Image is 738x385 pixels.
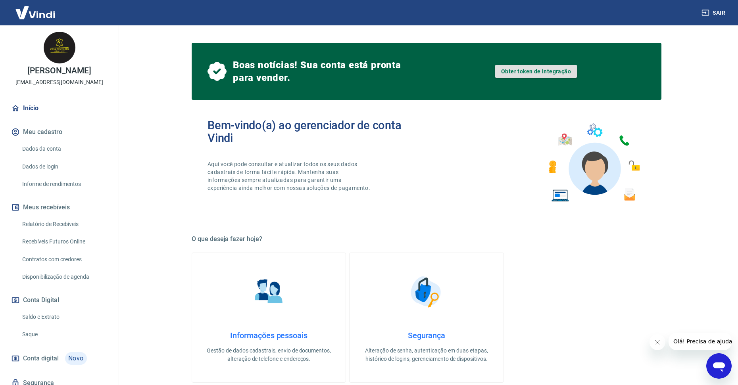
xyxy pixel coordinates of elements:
[19,141,109,157] a: Dados da conta
[205,331,333,340] h4: Informações pessoais
[362,347,490,363] p: Alteração de senha, autenticação em duas etapas, histórico de logins, gerenciamento de dispositivos.
[706,353,732,379] iframe: Botão para abrir a janela de mensagens
[19,269,109,285] a: Disponibilização de agenda
[10,199,109,216] button: Meus recebíveis
[10,291,109,309] button: Conta Digital
[10,100,109,117] a: Início
[10,123,109,141] button: Meu cadastro
[19,309,109,325] a: Saldo e Extrato
[10,349,109,368] a: Conta digitalNovo
[700,6,728,20] button: Sair
[10,0,61,25] img: Vindi
[192,253,346,383] a: Informações pessoaisInformações pessoaisGestão de dados cadastrais, envio de documentos, alteraçã...
[650,334,665,350] iframe: Fechar mensagem
[669,333,732,350] iframe: Mensagem da empresa
[249,272,289,312] img: Informações pessoais
[19,159,109,175] a: Dados de login
[65,352,87,365] span: Novo
[19,176,109,192] a: Informe de rendimentos
[495,65,577,78] a: Obter token de integração
[19,326,109,343] a: Saque
[407,272,446,312] img: Segurança
[19,251,109,268] a: Contratos com credores
[208,160,372,192] p: Aqui você pode consultar e atualizar todos os seus dados cadastrais de forma fácil e rápida. Mant...
[192,235,661,243] h5: O que deseja fazer hoje?
[23,353,59,364] span: Conta digital
[542,119,646,207] img: Imagem de um avatar masculino com diversos icones exemplificando as funcionalidades do gerenciado...
[19,216,109,232] a: Relatório de Recebíveis
[19,234,109,250] a: Recebíveis Futuros Online
[15,78,103,86] p: [EMAIL_ADDRESS][DOMAIN_NAME]
[5,6,67,12] span: Olá! Precisa de ajuda?
[27,67,91,75] p: [PERSON_NAME]
[205,347,333,363] p: Gestão de dados cadastrais, envio de documentos, alteração de telefone e endereços.
[44,32,75,63] img: 08a53025-34e7-4c2a-b49c-e62a41d0fbfe.jpeg
[349,253,504,383] a: SegurançaSegurançaAlteração de senha, autenticação em duas etapas, histórico de logins, gerenciam...
[233,59,404,84] span: Boas notícias! Sua conta está pronta para vender.
[208,119,427,144] h2: Bem-vindo(a) ao gerenciador de conta Vindi
[362,331,490,340] h4: Segurança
